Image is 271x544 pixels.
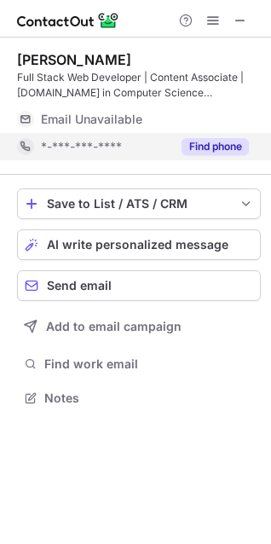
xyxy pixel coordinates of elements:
[17,229,261,260] button: AI write personalized message
[17,270,261,301] button: Send email
[46,320,182,333] span: Add to email campaign
[17,10,119,31] img: ContactOut v5.3.10
[17,352,261,376] button: Find work email
[17,188,261,219] button: save-profile-one-click
[47,238,228,252] span: AI write personalized message
[17,70,261,101] div: Full Stack Web Developer | Content Associate | [DOMAIN_NAME] in Computer Science Engineering
[44,391,254,406] span: Notes
[47,279,112,292] span: Send email
[17,311,261,342] button: Add to email campaign
[41,112,142,127] span: Email Unavailable
[44,356,254,372] span: Find work email
[17,51,131,68] div: [PERSON_NAME]
[182,138,249,155] button: Reveal Button
[17,386,261,410] button: Notes
[47,197,231,211] div: Save to List / ATS / CRM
